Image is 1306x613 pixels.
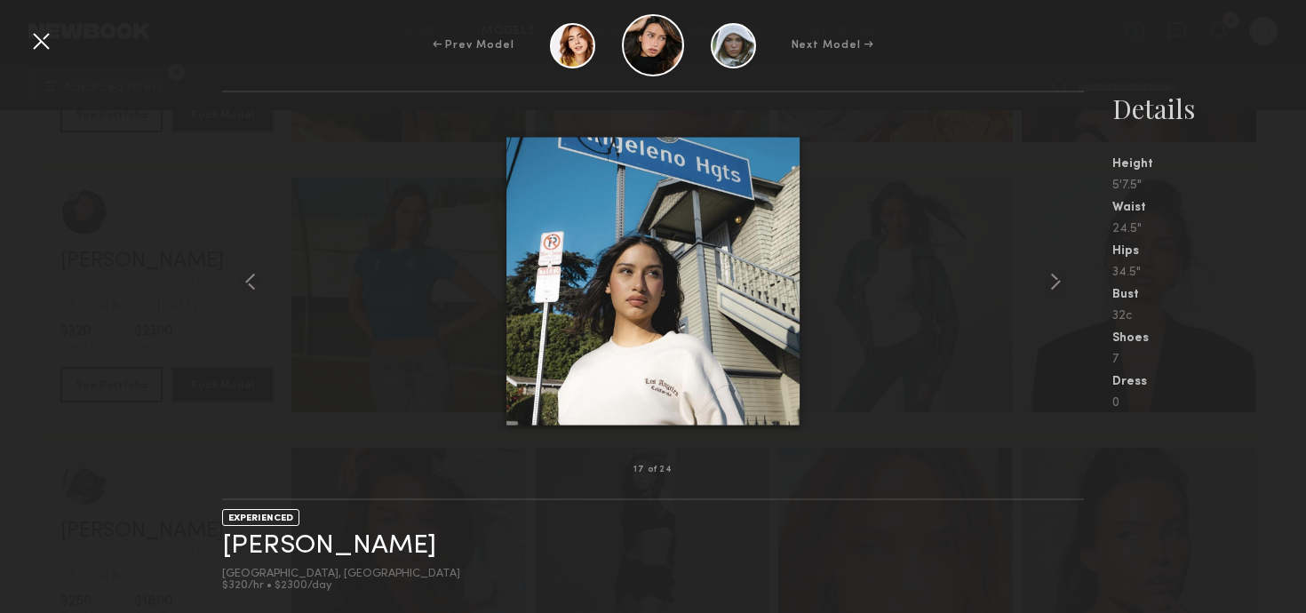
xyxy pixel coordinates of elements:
div: 0 [1112,397,1306,410]
div: Hips [1112,245,1306,258]
a: [PERSON_NAME] [222,532,436,560]
div: 5'7.5" [1112,179,1306,192]
div: 7 [1112,354,1306,366]
div: $320/hr • $2300/day [222,580,460,592]
div: ← Prev Model [433,37,514,53]
div: Height [1112,158,1306,171]
div: Details [1112,91,1306,126]
div: Dress [1112,376,1306,388]
div: 34.5" [1112,267,1306,279]
div: Waist [1112,202,1306,214]
div: Shoes [1112,332,1306,345]
div: EXPERIENCED [222,509,299,526]
div: Next Model → [792,37,874,53]
div: 17 of 24 [633,466,673,474]
div: 32c [1112,310,1306,322]
div: 24.5" [1112,223,1306,235]
div: Bust [1112,289,1306,301]
div: [GEOGRAPHIC_DATA], [GEOGRAPHIC_DATA] [222,569,460,580]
